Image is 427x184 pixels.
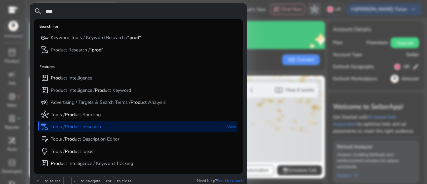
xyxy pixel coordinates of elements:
b: Prod [51,75,61,81]
span: campaign [41,98,49,106]
span: edit_note [41,135,49,143]
b: Prod [65,148,75,155]
p: Keyword Tools / Keyword Research / [51,34,141,41]
p: Need help? [197,178,243,183]
p: Tools / uct Research [51,124,101,130]
span: package [41,159,49,167]
p: Tools / uct Description Editor [51,136,119,143]
span: lab_research [41,46,49,54]
p: uct Intelligence [51,75,92,81]
p: to navigate [79,178,100,184]
span: package [41,74,49,82]
b: Prod [65,136,75,142]
p: Product Intelligence / uct Keyword [51,87,131,94]
h6: Features [39,64,55,69]
p: View [227,121,236,132]
p: to select [43,178,60,184]
p: Product Research / [51,47,103,53]
p: uct Intelligence / Keyword Tracking [51,160,133,167]
p: Advertising / Targets & Search Terms / uct Analysis [51,99,166,106]
span: search [34,7,42,15]
b: Prod [51,160,61,167]
b: “prod“ [90,47,103,53]
span: Send feedback [217,178,243,183]
p: to close [116,178,131,184]
b: Prod [95,87,105,94]
p: Tools / uct Ideas [51,148,93,155]
b: Prod [65,112,75,118]
h6: Search For [39,24,58,29]
p: Tools / uct Sourcing [51,112,101,118]
span: lab_research [41,123,49,131]
b: “prod“ [127,34,141,41]
span: key [41,34,49,42]
span: hub [41,111,49,119]
b: Prod [65,124,75,130]
b: Prod [130,99,140,106]
span: package [41,86,49,94]
span: lightbulb [41,147,49,155]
